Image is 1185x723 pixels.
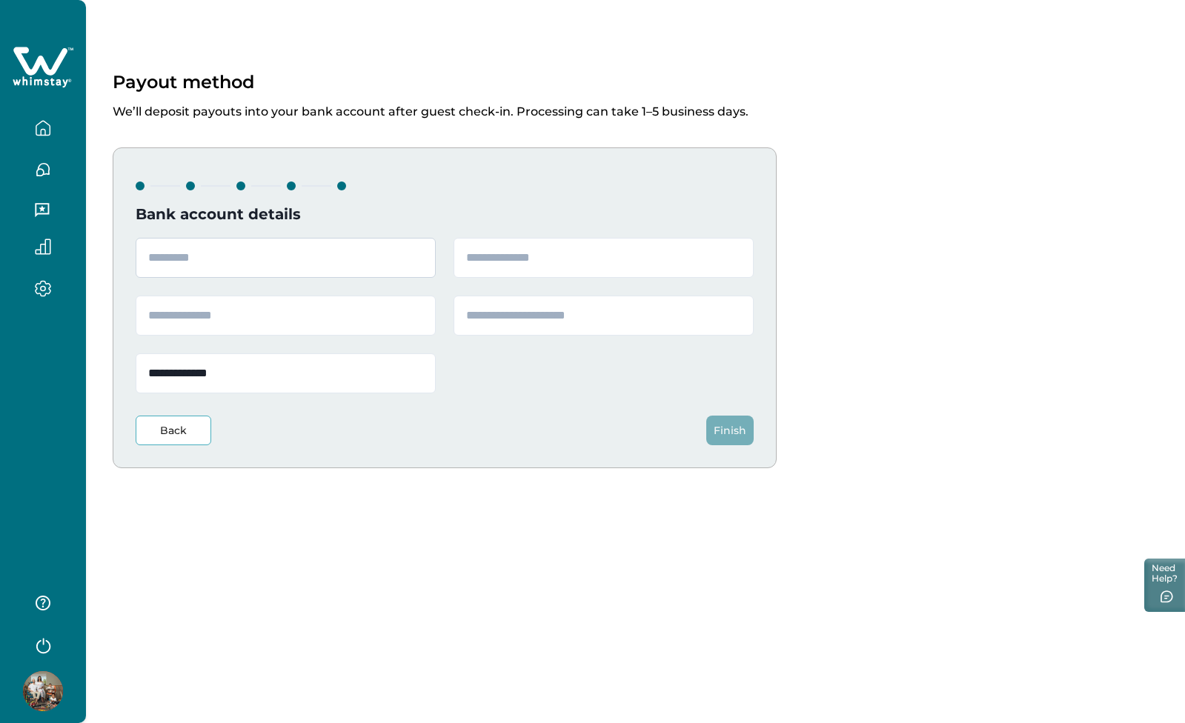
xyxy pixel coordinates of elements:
[136,416,211,445] button: Back
[113,93,1158,119] p: We’ll deposit payouts into your bank account after guest check-in. Processing can take 1–5 busine...
[706,416,754,445] button: Finish
[113,71,254,93] p: Payout method
[136,205,754,223] h4: Bank account details
[23,671,63,711] img: Whimstay Host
